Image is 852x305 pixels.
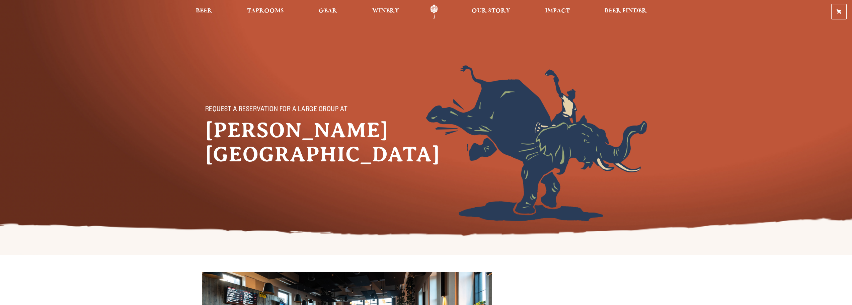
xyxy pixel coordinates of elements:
[319,8,337,14] span: Gear
[600,4,651,19] a: Beer Finder
[426,65,647,221] img: Foreground404
[243,4,288,19] a: Taprooms
[205,118,366,166] h1: [PERSON_NAME][GEOGRAPHIC_DATA]
[205,106,353,114] p: Request a reservation for a large group at
[605,8,647,14] span: Beer Finder
[368,4,403,19] a: Winery
[196,8,212,14] span: Beer
[314,4,341,19] a: Gear
[247,8,284,14] span: Taprooms
[372,8,399,14] span: Winery
[541,4,574,19] a: Impact
[545,8,570,14] span: Impact
[421,4,447,19] a: Odell Home
[467,4,515,19] a: Our Story
[472,8,510,14] span: Our Story
[191,4,217,19] a: Beer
